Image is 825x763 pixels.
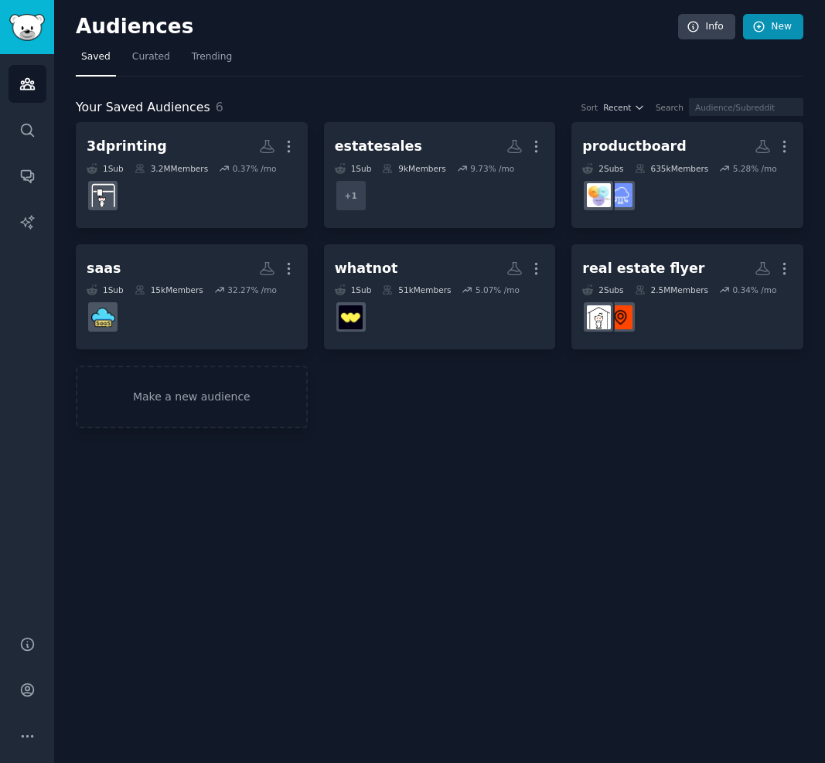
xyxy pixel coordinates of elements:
[87,163,124,174] div: 1 Sub
[76,244,308,350] a: saas1Sub15kMembers32.27% /momicro_saas
[127,45,176,77] a: Curated
[87,284,124,295] div: 1 Sub
[135,163,208,174] div: 3.2M Members
[582,259,704,278] div: real estate flyer
[635,163,709,174] div: 635k Members
[470,163,514,174] div: 9.73 % /mo
[587,183,611,207] img: ProductManagement
[382,284,451,295] div: 51k Members
[216,100,223,114] span: 6
[587,305,611,329] img: RealEstate
[581,102,598,113] div: Sort
[233,163,277,174] div: 0.37 % /mo
[335,163,372,174] div: 1 Sub
[582,163,623,174] div: 2 Sub s
[132,50,170,64] span: Curated
[87,137,167,156] div: 3dprinting
[335,259,398,278] div: whatnot
[91,183,115,207] img: 3Dprinting
[609,183,632,207] img: SaaS
[609,305,632,329] img: CommercialRealEstate
[603,102,631,113] span: Recent
[582,137,686,156] div: productboard
[87,259,121,278] div: saas
[635,284,708,295] div: 2.5M Members
[76,15,678,39] h2: Audiences
[91,305,115,329] img: micro_saas
[335,179,367,212] div: + 1
[81,50,111,64] span: Saved
[733,163,777,174] div: 5.28 % /mo
[476,284,520,295] div: 5.07 % /mo
[582,284,623,295] div: 2 Sub s
[571,244,803,350] a: real estate flyer2Subs2.5MMembers0.34% /moCommercialRealEstateRealEstate
[335,137,422,156] div: estatesales
[76,98,210,118] span: Your Saved Audiences
[135,284,203,295] div: 15k Members
[76,45,116,77] a: Saved
[324,244,556,350] a: whatnot1Sub51kMembers5.07% /mowhatnotapp
[603,102,645,113] button: Recent
[743,14,803,40] a: New
[192,50,232,64] span: Trending
[732,284,776,295] div: 0.34 % /mo
[9,14,45,41] img: GummySearch logo
[324,122,556,228] a: estatesales1Sub9kMembers9.73% /mo+1
[335,284,372,295] div: 1 Sub
[76,122,308,228] a: 3dprinting1Sub3.2MMembers0.37% /mo3Dprinting
[678,14,735,40] a: Info
[227,284,277,295] div: 32.27 % /mo
[571,122,803,228] a: productboard2Subs635kMembers5.28% /moSaaSProductManagement
[76,366,308,428] a: Make a new audience
[186,45,237,77] a: Trending
[656,102,684,113] div: Search
[689,98,803,116] input: Audience/Subreddit
[382,163,445,174] div: 9k Members
[339,305,363,329] img: whatnotapp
